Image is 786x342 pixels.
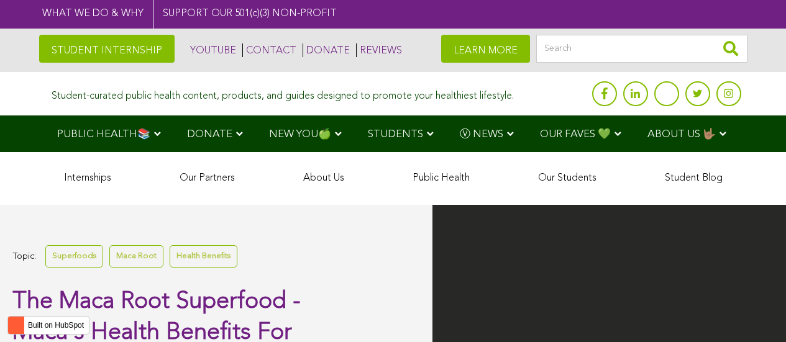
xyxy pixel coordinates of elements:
a: REVIEWS [356,43,402,57]
span: DONATE [187,129,232,140]
label: Built on HubSpot [23,317,89,333]
a: STUDENT INTERNSHIP [39,35,175,63]
span: ABOUT US 🤟🏽 [647,129,716,140]
span: STUDENTS [368,129,423,140]
a: Maca Root [109,245,163,267]
span: OUR FAVES 💚 [540,129,611,140]
a: Superfoods [45,245,103,267]
a: DONATE [303,43,350,57]
span: Topic: [12,248,36,265]
a: LEARN MORE [441,35,530,63]
div: Student-curated public health content, products, and guides designed to promote your healthiest l... [52,84,514,102]
span: PUBLIC HEALTH📚 [57,129,150,140]
button: Built on HubSpot [7,316,89,335]
a: Health Benefits [170,245,237,267]
span: Ⓥ NEWS [460,129,503,140]
iframe: Chat Widget [724,282,786,342]
input: Search [536,35,747,63]
span: NEW YOU🍏 [269,129,331,140]
a: CONTACT [242,43,296,57]
img: HubSpot sprocket logo [8,318,23,333]
a: YOUTUBE [187,43,236,57]
div: Navigation Menu [39,115,747,152]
